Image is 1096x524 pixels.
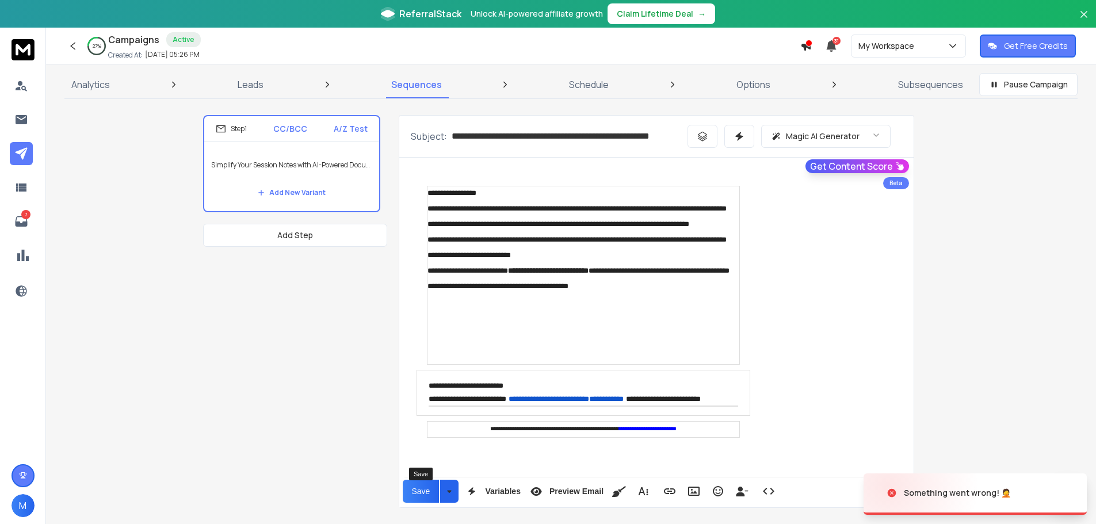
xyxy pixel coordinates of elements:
[12,494,35,517] button: M
[145,50,200,59] p: [DATE] 05:26 PM
[93,43,101,49] p: 27 %
[483,487,523,496] span: Variables
[71,78,110,91] p: Analytics
[904,487,1011,499] div: Something went wrong! 🤦
[461,480,523,503] button: Variables
[231,71,270,98] a: Leads
[659,480,681,503] button: Insert Link (Ctrl+K)
[891,71,970,98] a: Subsequences
[273,123,307,135] p: CC/BCC
[698,8,706,20] span: →
[21,210,30,219] p: 7
[864,462,979,524] img: image
[731,480,753,503] button: Insert Unsubscribe Link
[411,129,447,143] p: Subject:
[108,51,143,60] p: Created At:
[979,73,1078,96] button: Pause Campaign
[547,487,606,496] span: Preview Email
[632,480,654,503] button: More Text
[832,37,841,45] span: 31
[403,480,440,503] button: Save
[391,78,442,91] p: Sequences
[608,480,630,503] button: Clean HTML
[471,8,603,20] p: Unlock AI-powered affiliate growth
[608,3,715,24] button: Claim Lifetime Deal→
[238,78,264,91] p: Leads
[108,33,159,47] h1: Campaigns
[758,480,780,503] button: Code View
[805,159,909,173] button: Get Content Score
[898,78,963,91] p: Subsequences
[216,124,247,134] div: Step 1
[980,35,1076,58] button: Get Free Credits
[64,71,117,98] a: Analytics
[858,40,919,52] p: My Workspace
[1076,7,1091,35] button: Close banner
[399,7,461,21] span: ReferralStack
[1004,40,1068,52] p: Get Free Credits
[683,480,705,503] button: Insert Image (Ctrl+P)
[883,177,909,189] div: Beta
[730,71,777,98] a: Options
[203,115,380,212] li: Step1CC/BCCA/Z TestSimplify Your Session Notes with AI-Powered DocumentationAdd New Variant
[707,480,729,503] button: Emoticons
[761,125,891,148] button: Magic AI Generator
[569,78,609,91] p: Schedule
[786,131,860,142] p: Magic AI Generator
[736,78,770,91] p: Options
[166,32,201,47] div: Active
[249,181,335,204] button: Add New Variant
[525,480,606,503] button: Preview Email
[409,468,433,480] div: Save
[211,149,372,181] p: Simplify Your Session Notes with AI-Powered Documentation
[334,123,368,135] p: A/Z Test
[384,71,449,98] a: Sequences
[562,71,616,98] a: Schedule
[10,210,33,233] a: 7
[203,224,387,247] button: Add Step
